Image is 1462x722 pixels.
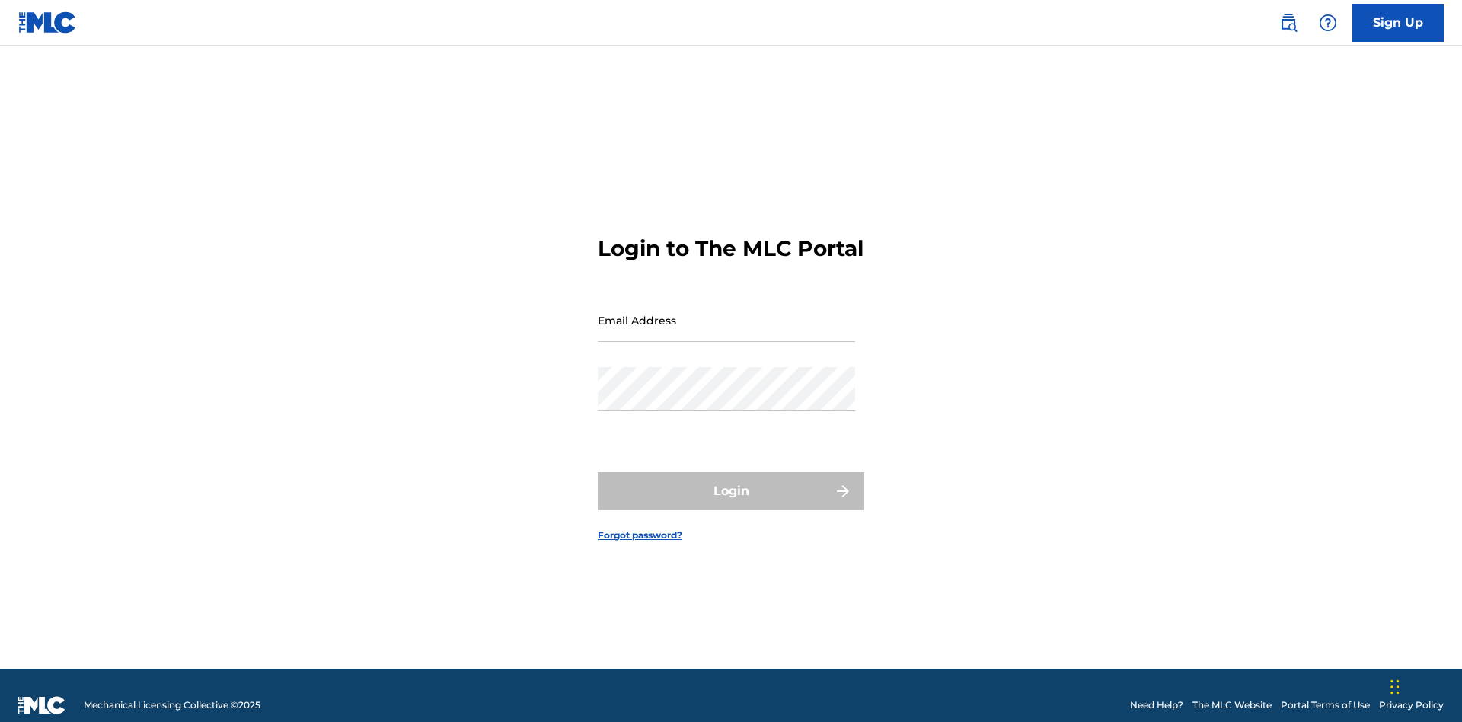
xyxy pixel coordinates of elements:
iframe: Chat Widget [1386,649,1462,722]
a: Forgot password? [598,529,682,542]
span: Mechanical Licensing Collective © 2025 [84,698,260,712]
img: MLC Logo [18,11,77,34]
a: Portal Terms of Use [1281,698,1370,712]
a: Sign Up [1352,4,1444,42]
img: logo [18,696,65,714]
h3: Login to The MLC Portal [598,235,863,262]
a: The MLC Website [1192,698,1272,712]
img: help [1319,14,1337,32]
div: Help [1313,8,1343,38]
a: Need Help? [1130,698,1183,712]
a: Public Search [1273,8,1304,38]
img: search [1279,14,1298,32]
div: Drag [1390,664,1400,710]
a: Privacy Policy [1379,698,1444,712]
